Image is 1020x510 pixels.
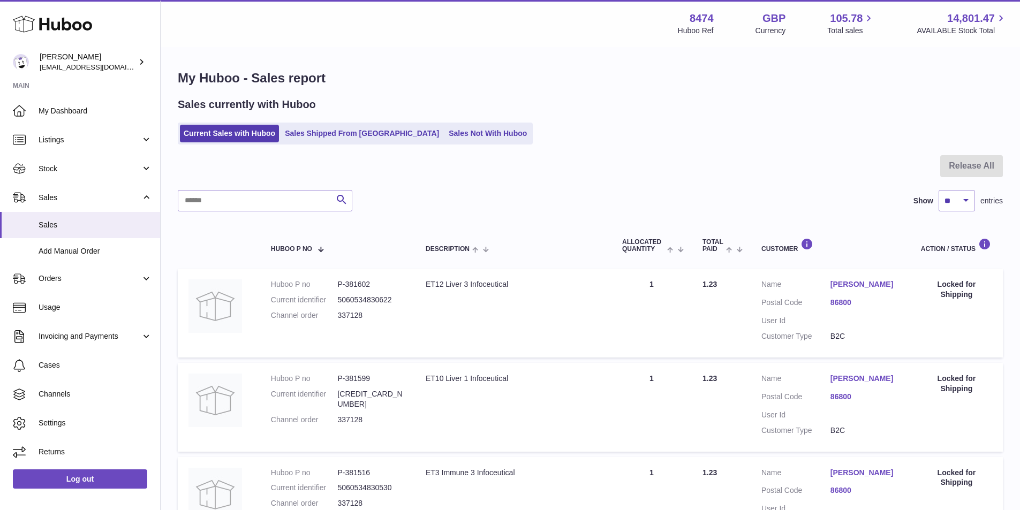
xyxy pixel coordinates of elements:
[178,70,1003,87] h1: My Huboo - Sales report
[921,374,992,394] div: Locked for Shipping
[761,331,830,341] dt: Customer Type
[761,298,830,310] dt: Postal Code
[188,374,242,427] img: no-photo.jpg
[271,246,312,253] span: Huboo P no
[761,410,830,420] dt: User Id
[39,331,141,341] span: Invoicing and Payments
[39,418,152,428] span: Settings
[178,97,316,112] h2: Sales currently with Huboo
[39,193,141,203] span: Sales
[830,392,900,402] a: 86800
[271,483,338,493] dt: Current identifier
[761,485,830,498] dt: Postal Code
[40,52,136,72] div: [PERSON_NAME]
[426,246,470,253] span: Description
[980,196,1003,206] span: entries
[337,295,404,305] dd: 5060534830622
[702,374,717,383] span: 1.23
[337,415,404,425] dd: 337128
[830,11,863,26] span: 105.78
[39,135,141,145] span: Listings
[830,425,900,436] dd: B2C
[271,468,338,478] dt: Huboo P no
[761,374,830,386] dt: Name
[271,389,338,409] dt: Current identifier
[39,273,141,284] span: Orders
[761,392,830,405] dt: Postal Code
[921,279,992,300] div: Locked for Shipping
[921,468,992,488] div: Locked for Shipping
[445,125,531,142] a: Sales Not With Huboo
[678,26,714,36] div: Huboo Ref
[337,498,404,508] dd: 337128
[830,331,900,341] dd: B2C
[39,447,152,457] span: Returns
[702,239,723,253] span: Total paid
[830,485,900,496] a: 86800
[913,196,933,206] label: Show
[761,468,830,481] dt: Name
[271,295,338,305] dt: Current identifier
[337,310,404,321] dd: 337128
[426,468,601,478] div: ET3 Immune 3 Infoceutical
[702,280,717,288] span: 1.23
[426,374,601,384] div: ET10 Liver 1 Infoceutical
[761,425,830,436] dt: Customer Type
[827,26,875,36] span: Total sales
[762,11,785,26] strong: GBP
[39,360,152,370] span: Cases
[337,374,404,384] dd: P-381599
[337,483,404,493] dd: 5060534830530
[761,238,900,253] div: Customer
[40,63,157,71] span: [EMAIL_ADDRESS][DOMAIN_NAME]
[947,11,995,26] span: 14,801.47
[622,239,664,253] span: ALLOCATED Quantity
[39,164,141,174] span: Stock
[271,498,338,508] dt: Channel order
[271,310,338,321] dt: Channel order
[755,26,786,36] div: Currency
[281,125,443,142] a: Sales Shipped From [GEOGRAPHIC_DATA]
[921,238,992,253] div: Action / Status
[188,279,242,333] img: no-photo.jpg
[761,316,830,326] dt: User Id
[39,246,152,256] span: Add Manual Order
[337,389,404,409] dd: [CREDIT_CARD_NUMBER]
[39,302,152,313] span: Usage
[611,363,692,452] td: 1
[917,26,1007,36] span: AVAILABLE Stock Total
[917,11,1007,36] a: 14,801.47 AVAILABLE Stock Total
[426,279,601,290] div: ET12 Liver 3 Infoceutical
[271,279,338,290] dt: Huboo P no
[337,279,404,290] dd: P-381602
[337,468,404,478] dd: P-381516
[830,374,900,384] a: [PERSON_NAME]
[39,389,152,399] span: Channels
[13,54,29,70] img: orders@neshealth.com
[39,106,152,116] span: My Dashboard
[690,11,714,26] strong: 8474
[761,279,830,292] dt: Name
[702,468,717,477] span: 1.23
[830,468,900,478] a: [PERSON_NAME]
[830,279,900,290] a: [PERSON_NAME]
[827,11,875,36] a: 105.78 Total sales
[39,220,152,230] span: Sales
[13,469,147,489] a: Log out
[611,269,692,357] td: 1
[830,298,900,308] a: 86800
[271,415,338,425] dt: Channel order
[180,125,279,142] a: Current Sales with Huboo
[271,374,338,384] dt: Huboo P no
